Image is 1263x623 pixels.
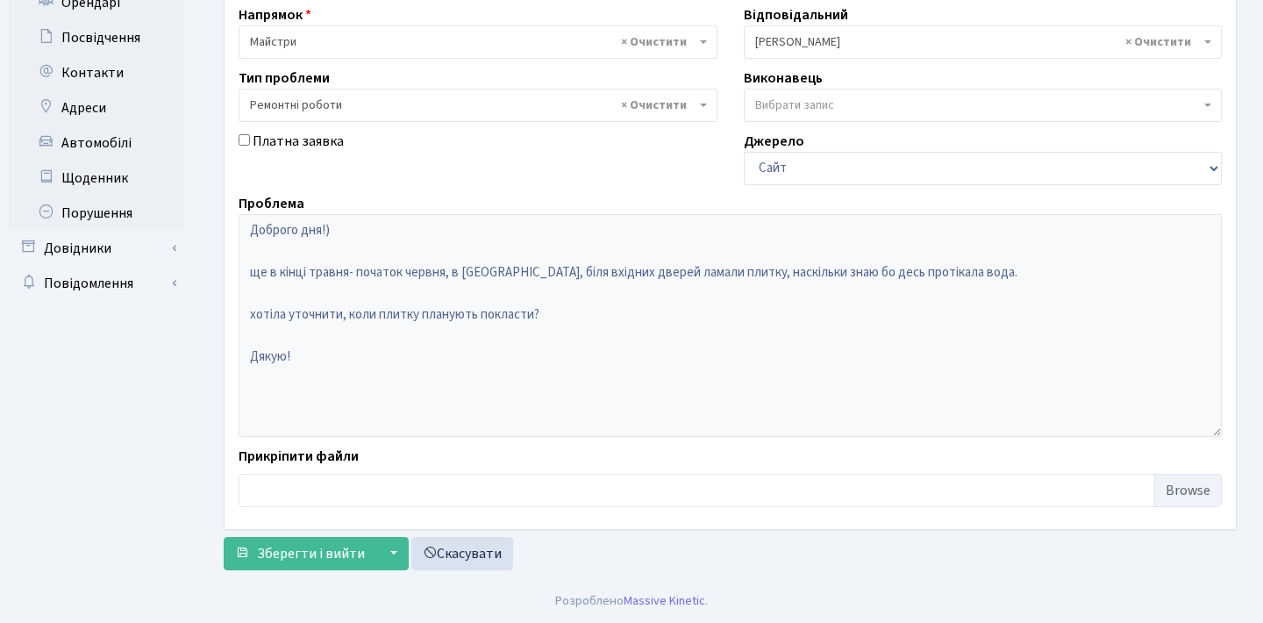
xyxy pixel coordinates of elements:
[9,125,184,161] a: Автомобілі
[250,33,696,51] span: Майстри
[239,25,717,59] span: Майстри
[9,196,184,231] a: Порушення
[9,90,184,125] a: Адреси
[250,97,696,114] span: Ремонтні роботи
[744,131,804,152] label: Джерело
[624,591,705,610] a: Massive Kinetic
[411,537,513,570] a: Скасувати
[9,20,184,55] a: Посвідчення
[555,591,708,611] div: Розроблено .
[9,266,184,301] a: Повідомлення
[9,231,184,266] a: Довідники
[239,89,717,122] span: Ремонтні роботи
[239,193,304,214] label: Проблема
[755,33,1201,51] span: Синельник С.В.
[621,97,687,114] span: Видалити всі елементи
[257,544,365,563] span: Зберегти і вийти
[9,161,184,196] a: Щоденник
[744,4,848,25] label: Відповідальний
[239,446,359,467] label: Прикріпити файли
[1125,33,1191,51] span: Видалити всі елементи
[744,68,823,89] label: Виконавець
[239,4,311,25] label: Напрямок
[9,55,184,90] a: Контакти
[253,131,344,152] label: Платна заявка
[621,33,687,51] span: Видалити всі елементи
[239,214,1222,437] textarea: Доброго дня!) ще в кінці травня- початок червня, в [GEOGRAPHIC_DATA], біля вхідних дверей ламали ...
[224,537,376,570] button: Зберегти і вийти
[755,97,834,114] span: Вибрати запис
[239,68,330,89] label: Тип проблеми
[744,25,1223,59] span: Синельник С.В.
